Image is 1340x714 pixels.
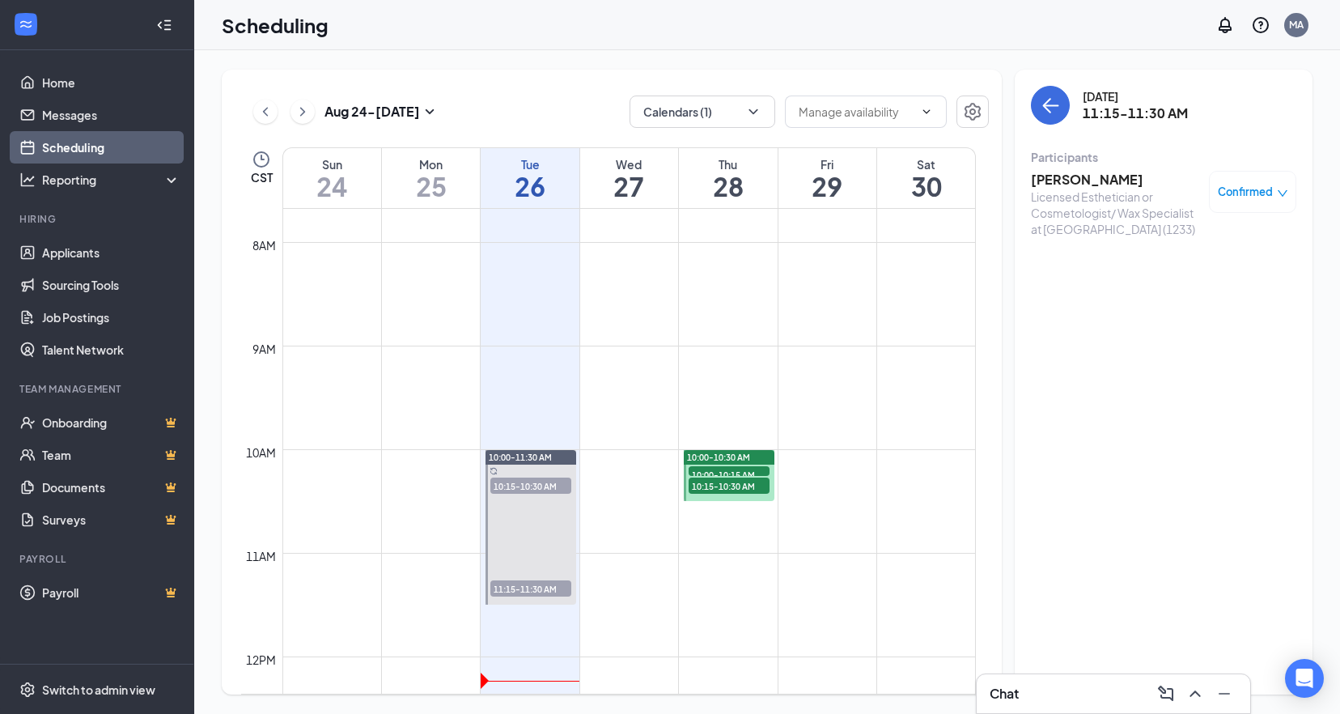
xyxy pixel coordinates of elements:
h1: 25 [382,172,480,200]
button: ChevronUp [1182,681,1208,707]
div: 8am [249,236,279,254]
svg: ComposeMessage [1156,684,1176,703]
a: Talent Network [42,334,180,366]
div: Hiring [19,212,177,226]
h3: Chat [990,685,1019,703]
div: Payroll [19,552,177,566]
span: CST [251,169,273,185]
a: August 27, 2025 [580,148,678,208]
svg: WorkstreamLogo [18,16,34,32]
span: 10:00-10:15 AM [689,466,770,482]
div: Licensed Esthetician or Cosmetologist/ Wax Specialist at [GEOGRAPHIC_DATA] (1233) [1031,189,1201,237]
a: Scheduling [42,131,180,164]
span: 10:15-10:30 AM [490,478,571,494]
svg: Collapse [156,17,172,33]
a: August 28, 2025 [679,148,777,208]
a: August 30, 2025 [877,148,975,208]
input: Manage availability [799,103,914,121]
div: Tue [481,156,579,172]
h1: 29 [778,172,876,200]
button: back-button [1031,86,1070,125]
h1: 27 [580,172,678,200]
div: Team Management [19,382,177,396]
div: 9am [249,340,279,358]
span: down [1277,188,1288,199]
span: 11:15-11:30 AM [490,580,571,597]
a: August 29, 2025 [778,148,876,208]
a: Messages [42,99,180,131]
svg: ChevronUp [1185,684,1205,703]
svg: Minimize [1215,684,1234,703]
svg: Analysis [19,172,36,188]
h1: 28 [679,172,777,200]
div: Mon [382,156,480,172]
div: 10am [243,444,279,461]
div: Thu [679,156,777,172]
svg: QuestionInfo [1251,15,1270,35]
div: Participants [1031,149,1296,165]
button: ComposeMessage [1153,681,1179,707]
div: Wed [580,156,678,172]
svg: ChevronDown [920,105,933,118]
h3: [PERSON_NAME] [1031,171,1201,189]
h1: 30 [877,172,975,200]
h1: 24 [283,172,381,200]
svg: Sync [490,467,498,475]
a: August 25, 2025 [382,148,480,208]
a: August 26, 2025 [481,148,579,208]
a: Sourcing Tools [42,269,180,301]
h1: Scheduling [222,11,329,39]
div: MA [1289,18,1304,32]
svg: Settings [963,102,982,121]
div: Fri [778,156,876,172]
a: OnboardingCrown [42,406,180,439]
div: Sun [283,156,381,172]
svg: Notifications [1215,15,1235,35]
a: PayrollCrown [42,576,180,609]
svg: ChevronDown [745,104,761,120]
button: Settings [956,96,989,128]
svg: Clock [252,150,271,169]
h1: 26 [481,172,579,200]
div: Sat [877,156,975,172]
span: 10:15-10:30 AM [689,478,770,494]
a: Home [42,66,180,99]
svg: ArrowLeft [1041,96,1060,115]
a: TeamCrown [42,439,180,471]
a: DocumentsCrown [42,471,180,504]
div: Switch to admin view [42,682,155,698]
span: Confirmed [1218,184,1273,200]
button: Minimize [1211,681,1237,707]
div: 11am [243,547,279,565]
div: 12pm [243,651,279,669]
svg: ChevronRight [295,102,311,121]
div: [DATE] [1083,88,1188,104]
a: August 24, 2025 [283,148,381,208]
a: SurveysCrown [42,504,180,536]
div: Open Intercom Messenger [1285,659,1324,698]
svg: Settings [19,682,36,698]
button: Calendars (1)ChevronDown [630,96,775,128]
a: Job Postings [42,301,180,334]
h3: 11:15-11:30 AM [1083,104,1188,122]
div: Reporting [42,172,181,188]
span: 10:00-10:30 AM [687,452,750,463]
svg: ChevronLeft [257,102,274,121]
svg: SmallChevronDown [420,102,439,121]
button: ChevronLeft [253,100,278,124]
h3: Aug 24 - [DATE] [324,103,420,121]
button: ChevronRight [290,100,315,124]
span: 10:00-11:30 AM [489,452,552,463]
a: Applicants [42,236,180,269]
